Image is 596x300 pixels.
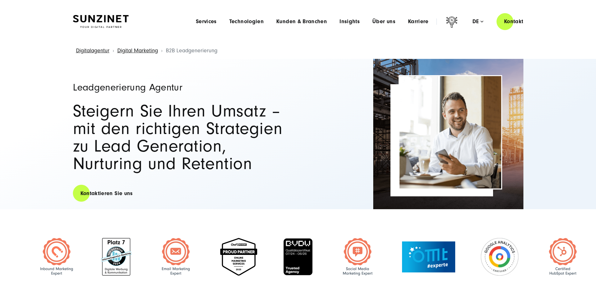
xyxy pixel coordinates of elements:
img: OMT Expert Badge - b2b leadgenerierung agentur SUNZINET [402,241,455,272]
img: b2b leadgenerierung agentur SUNZINET - E-Commerce Beratung [400,76,501,189]
h2: Steigern Sie Ihren Umsatz – mit den richtigen Strategien zu Lead Generation, Nurturing und Retention [73,102,292,173]
a: Insights [339,18,360,25]
img: HubSpot Certified Social Media Marketing Expert - b2b leadgenerierung agentur SUNZINET [339,238,376,276]
img: BVDW Qualitätszertifikat - b2b leadgenerierung agentur SUNZINET [283,238,313,276]
a: Kontakt [497,13,531,30]
a: Kontaktieren Sie uns [73,184,140,202]
a: Karriere [408,18,429,25]
a: Digitalagentur [76,47,110,54]
a: Digital Marketing [117,47,158,54]
img: Google Analytics Certified Partner - b2b leadgenerierung agentur SUNZINET [481,238,518,276]
img: Top 7 in Internet Agentur Deutschland - Digital Agentur SUNZINET [101,238,131,276]
div: de [472,18,483,25]
img: SUNZINET Full Service Digital Agentur [73,15,129,28]
a: Kunden & Branchen [276,18,327,25]
img: Certified HubSpot Inbound marketing Expert Badge | b2b leadgenerierung agentur SUNZINET [38,238,75,276]
img: Online marketing services 2025 - Digital Agentur SUNZNET - OMR Proud Partner [220,238,257,276]
a: Services [196,18,217,25]
img: b2b leadgenerierung agentur SUNZINET [373,59,523,209]
a: Technologien [229,18,264,25]
h1: Leadgenerierung Agentur [73,82,292,92]
img: Certified Hubspot email marketing Expert - b2b leadgenerierung agentur SUNZINET [157,238,195,276]
span: B2B Leadgenerierung [166,47,217,54]
img: Certified HubSpot Expert Badge - b2b leadgenerierung agentur SUNZINET [544,238,582,276]
a: Über uns [372,18,395,25]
